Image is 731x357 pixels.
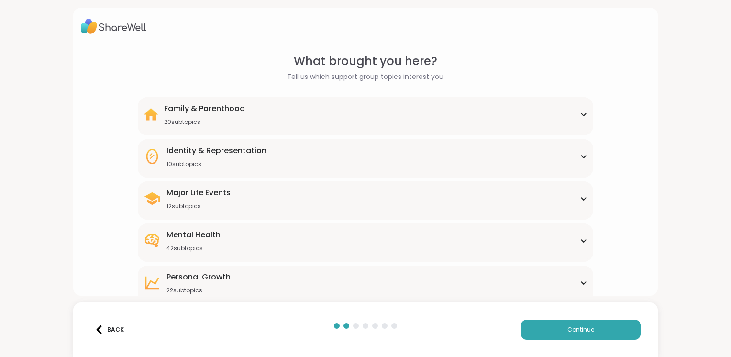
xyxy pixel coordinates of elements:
[166,145,266,156] div: Identity & Representation
[166,271,231,283] div: Personal Growth
[166,187,231,199] div: Major Life Events
[81,15,146,37] img: ShareWell Logo
[166,160,266,168] div: 10 subtopics
[521,320,641,340] button: Continue
[166,229,221,241] div: Mental Health
[164,118,245,126] div: 20 subtopics
[567,325,594,334] span: Continue
[164,103,245,114] div: Family & Parenthood
[294,53,437,70] span: What brought you here?
[90,320,129,340] button: Back
[166,245,221,252] div: 42 subtopics
[287,72,443,82] span: Tell us which support group topics interest you
[95,325,124,334] div: Back
[166,287,231,294] div: 22 subtopics
[166,202,231,210] div: 12 subtopics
